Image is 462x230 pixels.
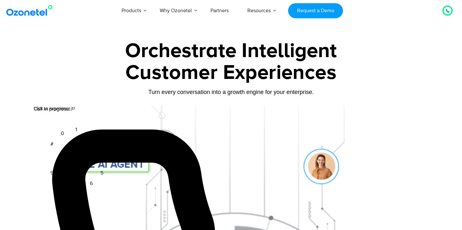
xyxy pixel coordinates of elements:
div: 9 [50,169,53,177]
div: Click to experience it! [34,105,75,112]
div: 5 [100,169,103,177]
div: 1 [75,126,77,133]
div: 0 [61,130,64,137]
div: Turn every conversation into a growth engine for your enterprise. [30,89,432,96]
div: 4 [104,155,107,162]
div: 7 [75,183,78,191]
div: # [50,140,53,148]
div: Call in progress... [34,105,432,113]
div: 6 [90,180,93,187]
div: Orchestrate Intelligent [30,41,432,61]
div: Customer Experiences [30,57,432,88]
div: 8 [61,180,64,187]
div: 2 [90,130,93,137]
a: Request a Demo [288,3,343,18]
div: 3 [100,140,103,148]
